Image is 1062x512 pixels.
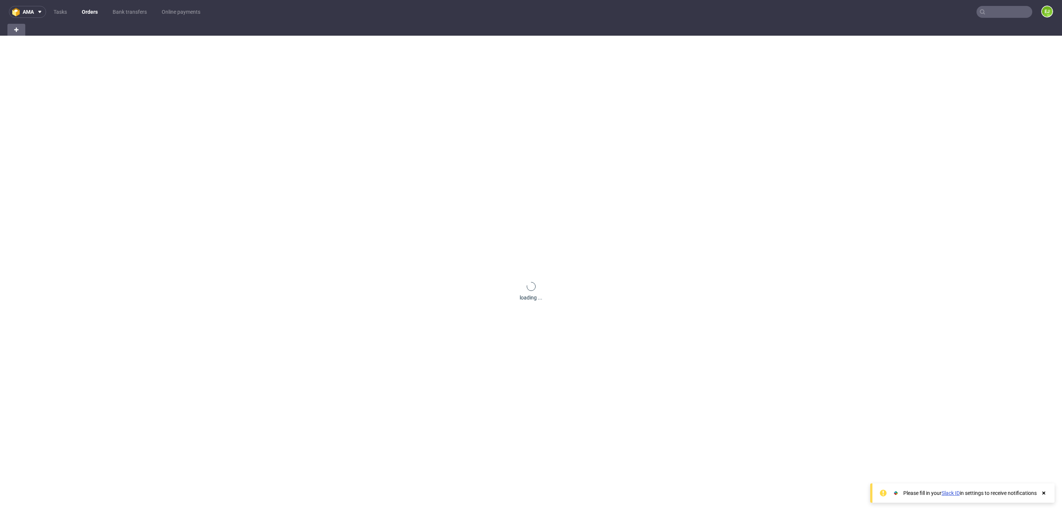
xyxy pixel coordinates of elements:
img: logo [12,8,23,16]
figcaption: EJ [1042,6,1052,17]
img: Slack [892,489,900,497]
a: Orders [77,6,102,18]
div: loading ... [520,294,542,301]
span: ama [23,9,34,14]
div: Please fill in your in settings to receive notifications [903,489,1037,497]
a: Tasks [49,6,71,18]
a: Slack ID [942,490,960,496]
button: ama [9,6,46,18]
a: Bank transfers [108,6,151,18]
a: Online payments [157,6,205,18]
